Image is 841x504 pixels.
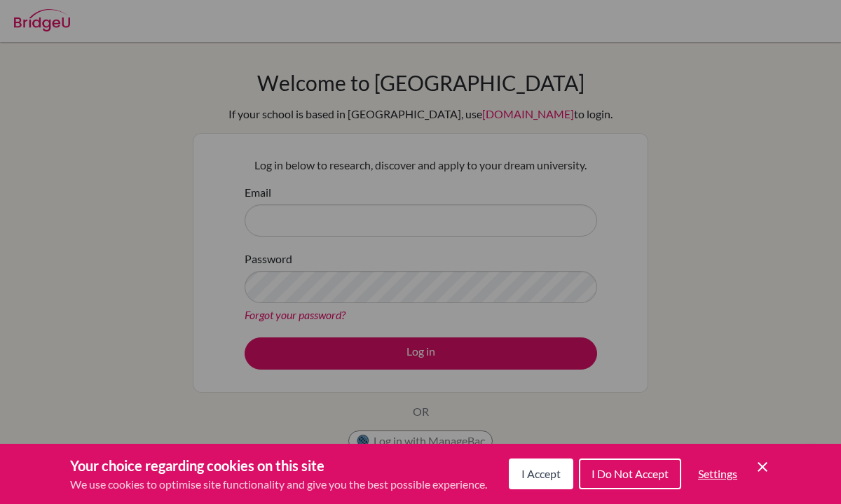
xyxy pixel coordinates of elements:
button: Settings [687,460,748,488]
button: I Do Not Accept [579,458,681,489]
p: We use cookies to optimise site functionality and give you the best possible experience. [70,476,487,493]
span: Settings [698,467,737,480]
button: Save and close [754,458,771,475]
h3: Your choice regarding cookies on this site [70,455,487,476]
span: I Do Not Accept [592,467,669,480]
button: I Accept [509,458,573,489]
span: I Accept [521,467,561,480]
